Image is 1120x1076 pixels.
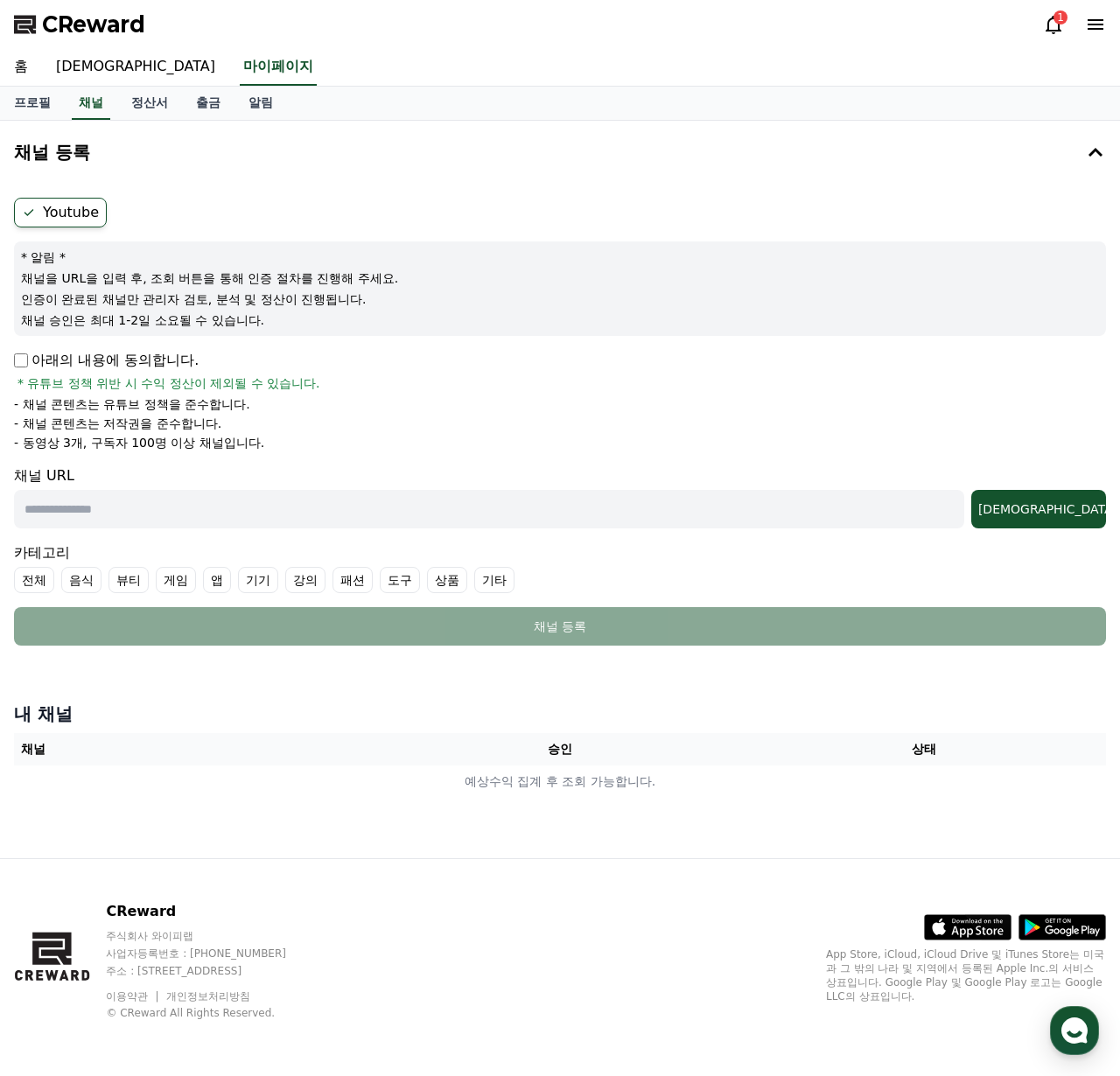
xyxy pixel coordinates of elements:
a: 홈 [5,555,115,598]
label: 기타 [474,567,514,593]
a: 채널 [72,87,110,120]
div: 채널 URL [14,465,1106,528]
button: 채널 등록 [14,607,1106,646]
h4: 내 채널 [14,702,1106,726]
a: 대화 [115,555,226,598]
td: 예상수익 집계 후 조회 가능합니다. [14,765,1106,798]
p: - 동영상 3개, 구독자 100명 이상 채널입니다. [14,434,264,451]
div: 채널 등록 [49,618,1071,635]
label: 전체 [14,567,54,593]
a: 설정 [226,555,336,598]
a: 개인정보처리방침 [166,990,250,1003]
th: 상태 [742,733,1106,765]
span: 대화 [160,582,181,596]
p: - 채널 콘텐츠는 유튜브 정책을 준수합니다. [14,395,250,413]
a: 알림 [234,87,287,120]
a: 정산서 [117,87,182,120]
p: 채널을 URL을 입력 후, 조회 버튼을 통해 인증 절차를 진행해 주세요. [21,269,1099,287]
button: [DEMOGRAPHIC_DATA] [971,490,1106,528]
a: 마이페이지 [240,49,317,86]
th: 승인 [378,733,742,765]
div: 카테고리 [14,542,1106,593]
p: 주식회사 와이피랩 [106,929,319,943]
p: 주소 : [STREET_ADDRESS] [106,964,319,978]
th: 채널 [14,733,378,765]
label: 강의 [285,567,325,593]
label: 게임 [156,567,196,593]
label: Youtube [14,198,107,227]
label: 앱 [203,567,231,593]
h4: 채널 등록 [14,143,90,162]
p: CReward [106,901,319,922]
label: 도구 [380,567,420,593]
label: 음식 [61,567,101,593]
a: 1 [1043,14,1064,35]
label: 상품 [427,567,467,593]
p: © CReward All Rights Reserved. [106,1006,319,1020]
p: App Store, iCloud, iCloud Drive 및 iTunes Store는 미국과 그 밖의 나라 및 지역에서 등록된 Apple Inc.의 서비스 상표입니다. Goo... [826,947,1106,1003]
span: * 유튜브 정책 위반 시 수익 정산이 제외될 수 있습니다. [17,374,320,392]
a: CReward [14,10,145,38]
p: 인증이 완료된 채널만 관리자 검토, 분석 및 정산이 진행됩니다. [21,290,1099,308]
span: 설정 [270,581,291,595]
button: 채널 등록 [7,128,1113,177]
a: [DEMOGRAPHIC_DATA] [42,49,229,86]
p: - 채널 콘텐츠는 저작권을 준수합니다. [14,415,221,432]
span: 홈 [55,581,66,595]
div: [DEMOGRAPHIC_DATA] [978,500,1099,518]
div: 1 [1053,10,1067,24]
p: 채널 승인은 최대 1-2일 소요될 수 있습니다. [21,311,1099,329]
a: 출금 [182,87,234,120]
p: 사업자등록번호 : [PHONE_NUMBER] [106,947,319,961]
span: CReward [42,10,145,38]
label: 패션 [332,567,373,593]
label: 뷰티 [108,567,149,593]
p: 아래의 내용에 동의합니다. [14,350,199,371]
label: 기기 [238,567,278,593]
a: 이용약관 [106,990,161,1003]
